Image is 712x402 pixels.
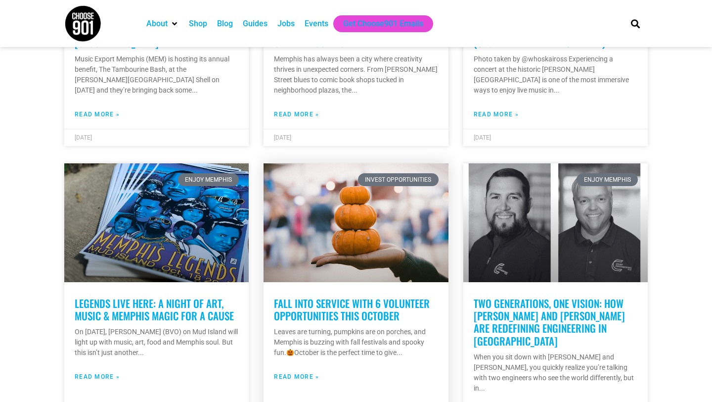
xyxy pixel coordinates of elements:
[274,327,438,358] p: Leaves are turning, pumpkins are on porches, and Memphis is buzzing with fall festivals and spook...
[146,18,168,30] a: About
[277,18,295,30] a: Jobs
[358,173,439,186] div: Invest Opportunities
[474,110,519,119] a: Read more about Experiencing Big K.R.I.T. at Overton Park Shell (Spoiler Alert: It was a time!)
[274,372,319,381] a: Read more about Fall into service with 6 volunteer opportunities this October
[75,54,238,96] p: Music Export Memphis (MEM) is hosting its annual benefit, The Tambourine Bash, at the [PERSON_NAM...
[627,15,644,32] div: Search
[178,173,239,186] div: Enjoy Memphis
[343,18,423,30] a: Get Choose901 Emails
[243,18,267,30] a: Guides
[75,372,120,381] a: Read more about LEGENDS LIVE HERE: A NIGHT OF ART, MUSIC & MEMPHIS MAGIC FOR A CAUSE
[474,296,625,349] a: Two Generations, One Vision: How [PERSON_NAME] and [PERSON_NAME] Are Redefining Engineering in [G...
[474,134,491,141] span: [DATE]
[474,54,637,96] p: Photo taken by @whoskaiross Experiencing a concert at the historic [PERSON_NAME][GEOGRAPHIC_DATA]...
[217,18,233,30] a: Blog
[274,110,319,119] a: Read more about A Merry Band of Rogues: Inside Memphis’s Most Unconventional Creative Collective
[274,54,438,96] p: Memphis has always been a city where creativity thrives in unexpected corners. From [PERSON_NAME]...
[577,173,638,186] div: Enjoy Memphis
[75,327,238,358] p: On [DATE], [PERSON_NAME] (BVO) on Mud Island will light up with music, art, food and Memphis soul...
[274,296,430,323] a: Fall into service with 6 volunteer opportunities this October
[141,15,614,32] nav: Main nav
[189,18,207,30] a: Shop
[274,134,291,141] span: [DATE]
[287,349,294,356] img: 🎃
[75,110,120,119] a: Read more about A night of Memphis music collabs at The Shell benefits Music Export Memphis
[474,352,637,394] p: When you sit down with [PERSON_NAME] and [PERSON_NAME], you quickly realize you’re talking with t...
[141,15,184,32] div: About
[305,18,328,30] a: Events
[75,134,92,141] span: [DATE]
[75,296,234,323] a: LEGENDS LIVE HERE: A NIGHT OF ART, MUSIC & MEMPHIS MAGIC FOR A CAUSE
